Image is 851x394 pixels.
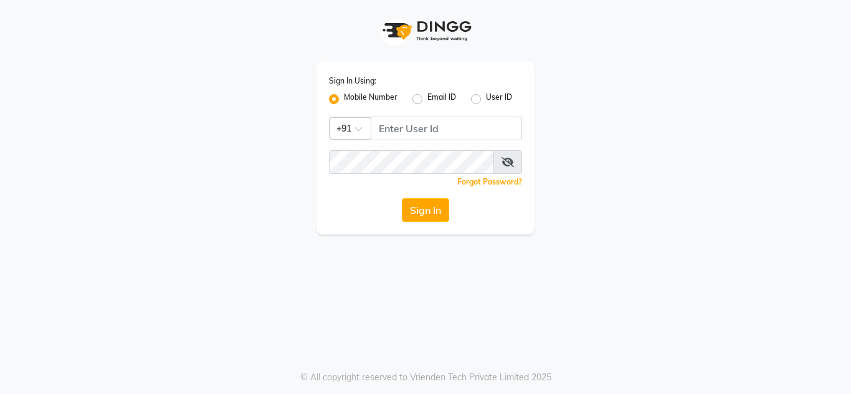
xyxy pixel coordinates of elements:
input: Username [371,117,522,140]
label: Mobile Number [344,92,397,107]
label: User ID [486,92,512,107]
label: Email ID [427,92,456,107]
input: Username [329,150,494,174]
button: Sign In [402,198,449,222]
label: Sign In Using: [329,75,376,87]
img: logo1.svg [376,12,475,49]
a: Forgot Password? [457,177,522,186]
